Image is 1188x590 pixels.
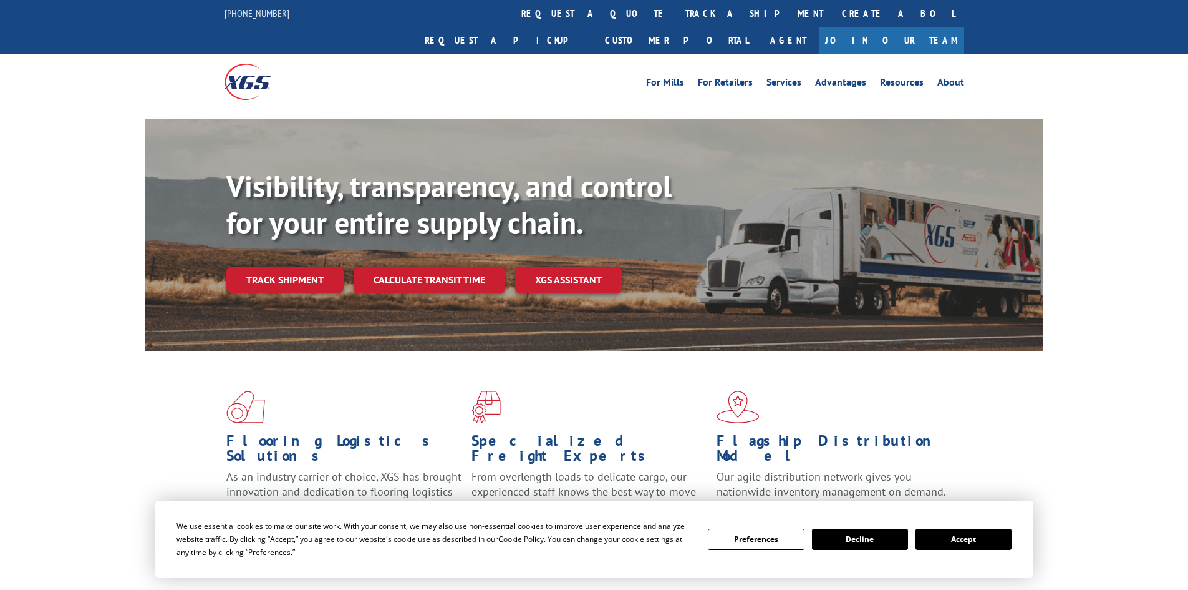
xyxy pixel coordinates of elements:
img: xgs-icon-total-supply-chain-intelligence-red [226,391,265,423]
a: About [937,77,964,91]
span: Preferences [248,547,291,558]
a: [PHONE_NUMBER] [225,7,289,19]
a: XGS ASSISTANT [515,267,622,293]
a: Resources [880,77,924,91]
h1: Specialized Freight Experts [471,433,707,470]
a: Services [766,77,801,91]
div: Cookie Consent Prompt [155,501,1033,578]
a: For Retailers [698,77,753,91]
span: As an industry carrier of choice, XGS has brought innovation and dedication to flooring logistics... [226,470,461,514]
img: xgs-icon-flagship-distribution-model-red [717,391,760,423]
button: Preferences [708,529,804,550]
span: Cookie Policy [498,534,544,544]
img: xgs-icon-focused-on-flooring-red [471,391,501,423]
a: Request a pickup [415,27,596,54]
a: Customer Portal [596,27,758,54]
button: Decline [812,529,908,550]
div: We use essential cookies to make our site work. With your consent, we may also use non-essential ... [176,519,693,559]
span: Our agile distribution network gives you nationwide inventory management on demand. [717,470,946,499]
a: Track shipment [226,267,344,293]
a: Join Our Team [819,27,964,54]
h1: Flooring Logistics Solutions [226,433,462,470]
a: Advantages [815,77,866,91]
a: Calculate transit time [354,267,505,293]
a: For Mills [646,77,684,91]
b: Visibility, transparency, and control for your entire supply chain. [226,167,672,242]
button: Accept [915,529,1012,550]
p: From overlength loads to delicate cargo, our experienced staff knows the best way to move your fr... [471,470,707,525]
h1: Flagship Distribution Model [717,433,952,470]
a: Agent [758,27,819,54]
